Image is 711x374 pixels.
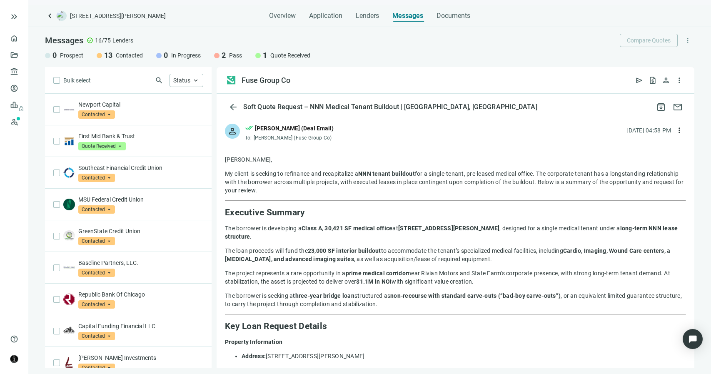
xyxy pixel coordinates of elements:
span: 16/75 [95,36,111,45]
span: Application [309,12,342,20]
span: Documents [437,12,470,20]
p: [PERSON_NAME] Investments [78,354,203,362]
p: Baseline Partners, LLC. [78,259,203,267]
span: 2 [222,50,226,60]
img: 35cbbac2-82f5-43b5-8e72-962fcd3d5592 [63,357,75,369]
span: Bulk select [63,76,91,85]
span: Prospect [60,51,83,60]
button: more_vert [673,124,686,137]
p: Republic Bank Of Chicago [78,290,203,299]
img: b7f4f14e-7159-486f-8e57-26099530a92f.png [63,230,75,242]
img: avatar [10,355,18,363]
span: search [155,76,163,85]
div: Open Intercom Messenger [683,329,703,349]
img: fbdd08b6-56de-46ac-9541-b7da2f270366 [63,325,75,337]
img: d2012950-63ef-4b2b-990f-a3c614d6576e [63,135,75,147]
div: [DATE] 04:58 PM [626,126,671,135]
img: c9865a96-0605-476f-b9a3-cdb1a08c6b2b [225,74,238,87]
span: more_vert [675,126,684,135]
button: send [633,74,646,87]
img: deal-logo [57,11,67,21]
p: GreenState Credit Union [78,227,203,235]
span: Lenders [112,36,133,45]
span: Contacted [78,110,115,119]
button: person [659,74,673,87]
span: Overview [269,12,296,20]
span: Contacted [78,269,115,277]
span: more_vert [684,37,691,44]
span: Contacted [78,300,115,309]
span: archive [656,102,666,112]
span: 0 [52,50,57,60]
button: keyboard_double_arrow_right [9,12,19,22]
a: keyboard_arrow_left [45,11,55,21]
span: check_circle [87,37,93,44]
span: Contacted [78,237,115,245]
button: archive [653,99,669,115]
img: bc1576c5-f9cc-482d-bd03-f689b8ece44e [63,262,75,274]
span: 1 [263,50,267,60]
span: Contacted [78,332,115,340]
img: 81afaf0f-e692-4e6a-999e-77103142421c [63,167,75,179]
span: Quote Received [270,51,310,60]
span: Contacted [116,51,143,60]
span: more_vert [675,76,684,85]
p: MSU Federal Credit Union [78,195,203,204]
p: First Mid Bank & Trust [78,132,203,140]
p: Southeast Financial Credit Union [78,164,203,172]
span: help [10,335,18,343]
span: send [635,76,644,85]
span: done_all [245,124,253,135]
span: person [227,126,237,136]
span: Status [173,77,190,84]
button: more_vert [673,74,686,87]
span: Lenders [356,12,379,20]
div: To: [245,135,334,141]
button: Compare Quotes [620,34,678,47]
span: arrow_back [228,102,238,112]
button: mail [669,99,686,115]
button: request_quote [646,74,659,87]
span: 0 [164,50,168,60]
span: Contacted [78,364,115,372]
span: [PERSON_NAME] (Fuse Group Co) [254,135,332,141]
span: mail [673,102,683,112]
button: more_vert [681,34,694,47]
span: Messages [45,35,83,45]
span: In Progress [171,51,201,60]
img: dd6d0a81-cee0-45bd-83d3-d829d45334a8 [63,104,75,115]
div: [PERSON_NAME] (Deal Email) [255,124,334,133]
span: request_quote [649,76,657,85]
span: [STREET_ADDRESS][PERSON_NAME] [70,12,166,20]
img: 92ad2cfb-6d76-4ca6-9c83-3b04407ef1ec [63,294,75,305]
p: Newport Capital [78,100,203,109]
span: Contacted [78,205,115,214]
div: Soft Quote Request – NNN Medical Tenant Buildout | [GEOGRAPHIC_DATA], [GEOGRAPHIC_DATA] [242,103,539,111]
p: Capital Funding Financial LLC [78,322,203,330]
span: person [662,76,670,85]
span: keyboard_arrow_up [192,77,200,84]
span: Contacted [78,174,115,182]
span: Pass [229,51,242,60]
span: 13 [104,50,112,60]
span: Messages [392,12,423,20]
span: Quote Received [78,142,126,150]
img: eed23a77-2937-421c-8548-0885648a4ae8 [63,199,75,210]
div: Fuse Group Co [242,75,290,85]
button: arrow_back [225,99,242,115]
